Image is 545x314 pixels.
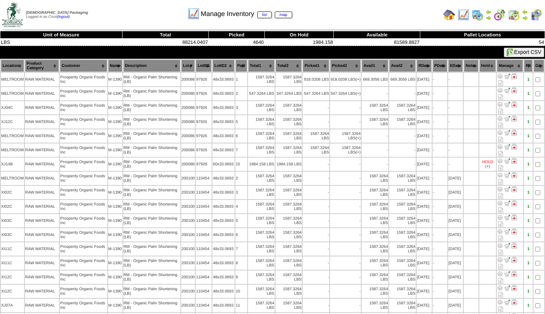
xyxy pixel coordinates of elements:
td: 3 [235,186,247,199]
td: - [330,158,361,171]
td: - [433,129,447,143]
td: RAW MATERIAL [25,200,59,213]
img: Manage Hold [511,200,517,206]
td: MELTROOM [1,129,24,143]
img: calendarcustomer.gif [530,9,542,21]
img: Manage Hold [511,158,517,164]
img: Move [504,257,510,263]
td: 200100 [181,186,195,199]
th: Picked1 [303,59,329,72]
div: 1 [524,77,532,82]
td: 2 [235,87,247,100]
img: Manage Hold [511,116,517,122]
td: - [303,115,329,129]
td: RM - Organic Palm Shortening (LB) [123,115,180,129]
td: 48x33.0693 [212,101,234,114]
td: 1587.3264 LBS [275,129,302,143]
td: 97926 [196,129,212,143]
div: 1 [524,176,532,181]
td: XI02C [1,200,24,213]
th: Manage [497,59,523,72]
td: M-1390 [108,158,123,171]
i: Note [498,165,503,171]
td: - [433,143,447,157]
td: 1984.158 LBS [248,158,275,171]
td: 1587.3264 LBS [248,186,275,199]
i: Note [498,151,503,156]
td: 1984.158 LBS [275,158,302,171]
td: 1587.3264 LBS [330,143,361,157]
td: 1587.3264 LBS [362,186,388,199]
td: 48x33.0693 [212,87,234,100]
i: Note [498,109,503,114]
td: RM - Organic Palm Shortening (LB) [123,87,180,100]
td: - [448,158,463,171]
td: RAW MATERIAL [25,87,59,100]
td: - [448,129,463,143]
td: 200100 [181,200,195,213]
td: 1587.3264 LBS [248,101,275,114]
th: On Hold [264,31,334,39]
img: Move [504,271,510,277]
td: 547.3264 LBS [248,87,275,100]
td: - [433,115,447,129]
img: Adjust [497,285,503,291]
th: Customer [60,59,107,72]
img: Move [504,144,510,150]
td: 97926 [196,73,212,86]
th: Total [122,31,209,39]
img: Manage Hold [511,229,517,234]
td: 2 [235,172,247,185]
div: (+) [356,136,360,140]
td: 1587.3264 LBS [275,172,302,185]
th: Pal# [235,59,247,72]
img: Manage Hold [511,73,517,79]
td: [DATE] [417,115,432,129]
td: Prosperity Organic Foods Inc [60,87,107,100]
img: Move [504,186,510,192]
img: arrowleft.gif [486,9,492,15]
img: Adjust [497,87,503,93]
div: HOLD [482,160,493,164]
td: 48x33.0693 [212,129,234,143]
img: excel.gif [507,49,514,56]
td: XJ12C [1,115,24,129]
td: 1 [235,73,247,86]
img: Move [504,299,510,305]
td: [DATE] [417,73,432,86]
td: [DATE] [448,172,463,185]
td: 1587.3264 LBS [362,115,388,129]
td: MELTROOM [1,172,24,185]
img: Adjust [497,200,503,206]
div: (+) [356,77,360,82]
td: RM - Organic Palm Shortening (LB) [123,172,180,185]
td: M-1390 [108,186,123,199]
img: Move [504,285,510,291]
img: Adjust [497,73,503,79]
img: line_graph.gif [457,9,469,21]
td: 48x33.0693 [212,200,234,213]
th: Total2 [275,59,302,72]
td: 48x33.0693 [212,115,234,129]
th: Picked2 [330,59,361,72]
td: - [448,73,463,86]
td: - [433,87,447,100]
td: 97926 [196,143,212,157]
td: 1587.3264 LBS [248,129,275,143]
img: line_graph.gif [187,8,199,20]
div: (+) [356,150,360,155]
td: RAW MATERIAL [25,143,59,157]
td: 669.3056 LBS [389,73,416,86]
img: calendarblend.gif [494,9,506,21]
td: - [433,158,447,171]
td: M-1390 [108,143,123,157]
td: RAW MATERIAL [25,101,59,114]
td: 200086 [181,115,195,129]
td: XI02C [1,186,24,199]
td: 1587.3264 LBS [362,172,388,185]
img: Adjust [497,130,503,136]
td: Prosperity Organic Foods Inc [60,143,107,157]
th: PDate [433,59,447,72]
td: MELTROOM [1,143,24,157]
td: RAW MATERIAL [25,115,59,129]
